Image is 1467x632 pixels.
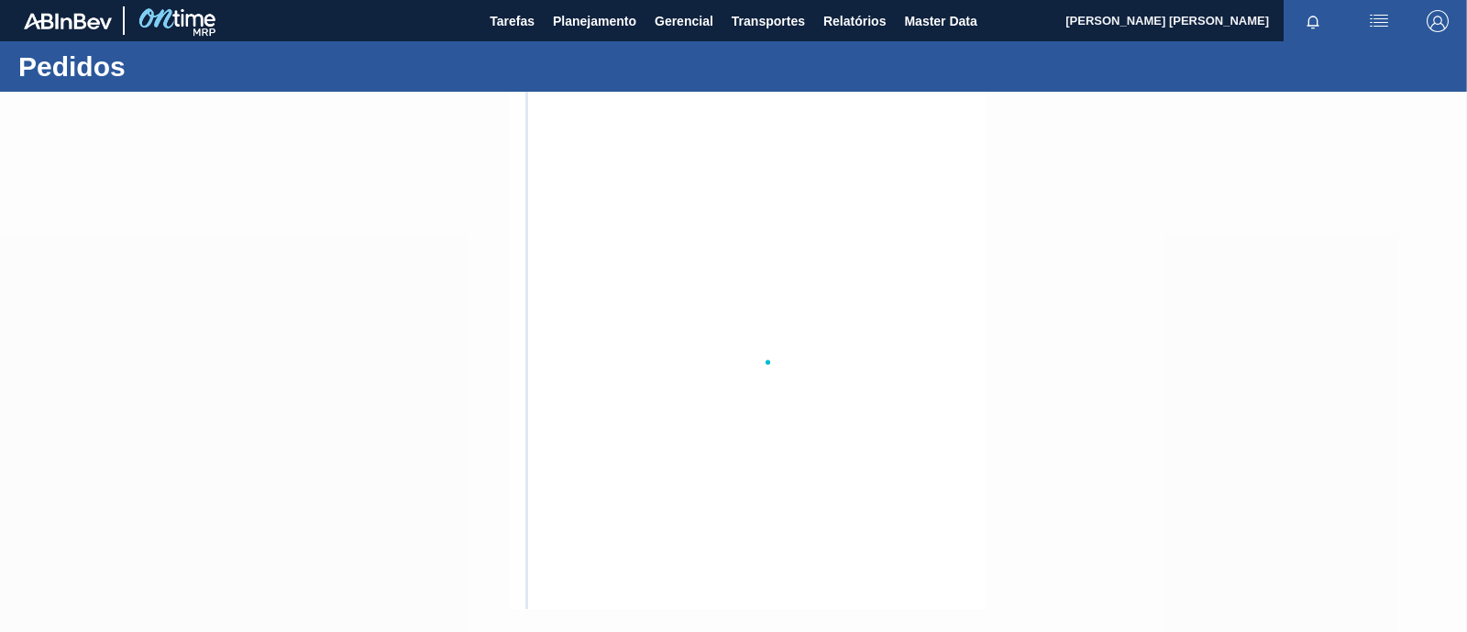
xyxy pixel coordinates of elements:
[655,10,713,32] span: Gerencial
[1284,8,1342,34] button: Notificações
[1427,10,1449,32] img: Logout
[24,13,112,29] img: TNhmsLtSVTkK8tSr43FrP2fwEKptu5GPRR3wAAAABJRU5ErkJggg==
[823,10,886,32] span: Relatórios
[904,10,976,32] span: Master Data
[1368,10,1390,32] img: userActions
[18,56,344,77] h1: Pedidos
[553,10,636,32] span: Planejamento
[490,10,535,32] span: Tarefas
[732,10,805,32] span: Transportes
